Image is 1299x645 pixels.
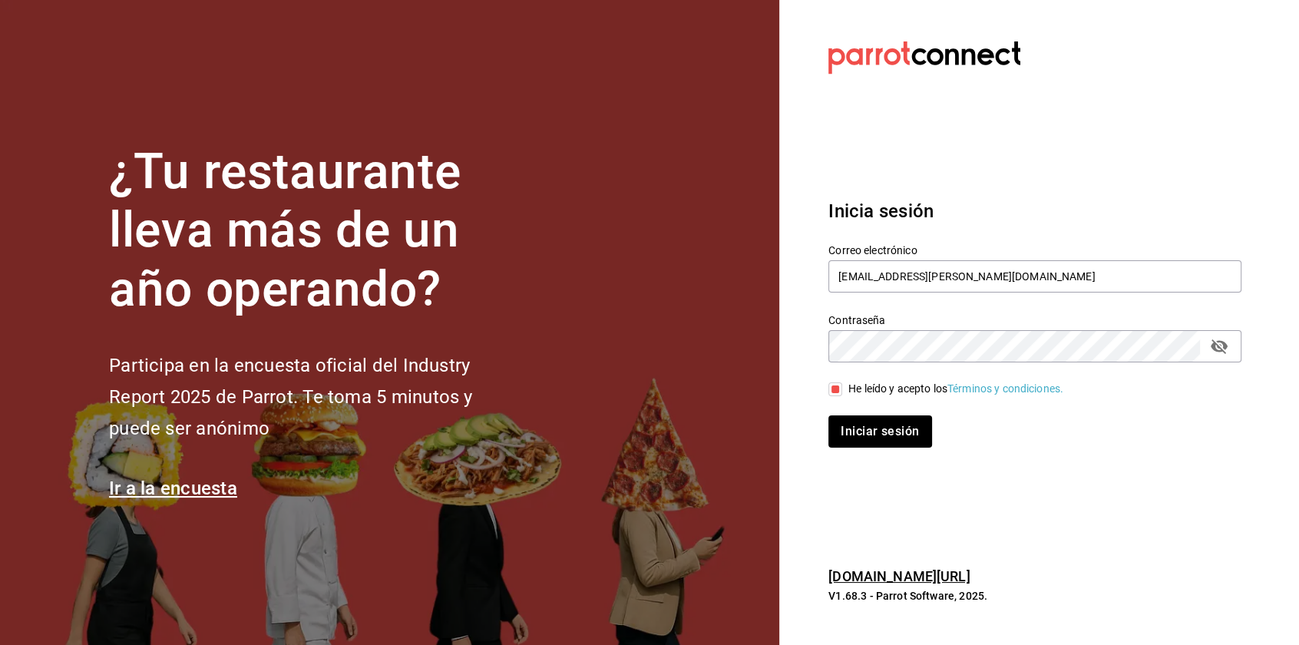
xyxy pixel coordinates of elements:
button: Iniciar sesión [828,415,931,448]
label: Contraseña [828,314,1241,325]
input: Ingresa tu correo electrónico [828,260,1241,293]
h3: Inicia sesión [828,197,1241,225]
div: He leído y acepto los [848,381,1063,397]
h2: Participa en la encuesta oficial del Industry Report 2025 de Parrot. Te toma 5 minutos y puede se... [109,350,524,444]
h1: ¿Tu restaurante lleva más de un año operando? [109,143,524,319]
a: [DOMAIN_NAME][URL] [828,568,970,584]
p: V1.68.3 - Parrot Software, 2025. [828,588,1241,604]
button: passwordField [1206,333,1232,359]
a: Ir a la encuesta [109,478,237,499]
label: Correo electrónico [828,244,1241,255]
a: Términos y condiciones. [947,382,1063,395]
